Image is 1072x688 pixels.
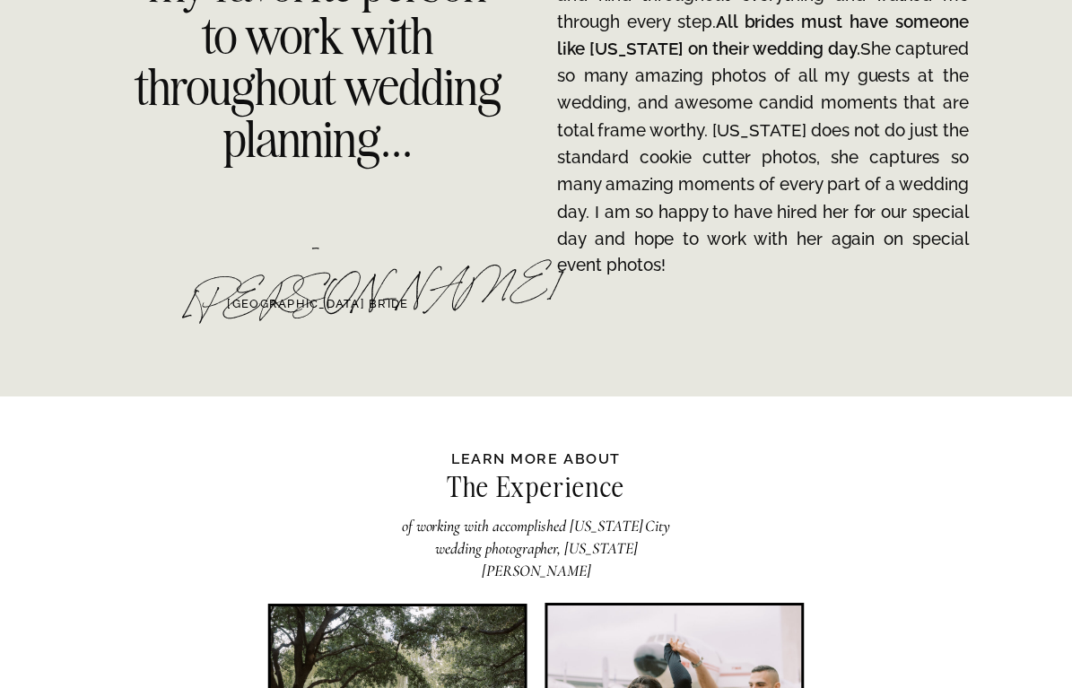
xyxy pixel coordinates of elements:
div: - [PERSON_NAME] [181,222,456,295]
h2: The Experience [343,474,728,509]
h2: Learn more about [445,449,627,467]
a: [GEOGRAPHIC_DATA] BRIDE [198,296,438,315]
b: All brides must have someone like [US_STATE] on their wedding day. [557,12,968,58]
h2: of working with accomplished [US_STATE] City wedding photographer, [US_STATE][PERSON_NAME] [392,515,680,559]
